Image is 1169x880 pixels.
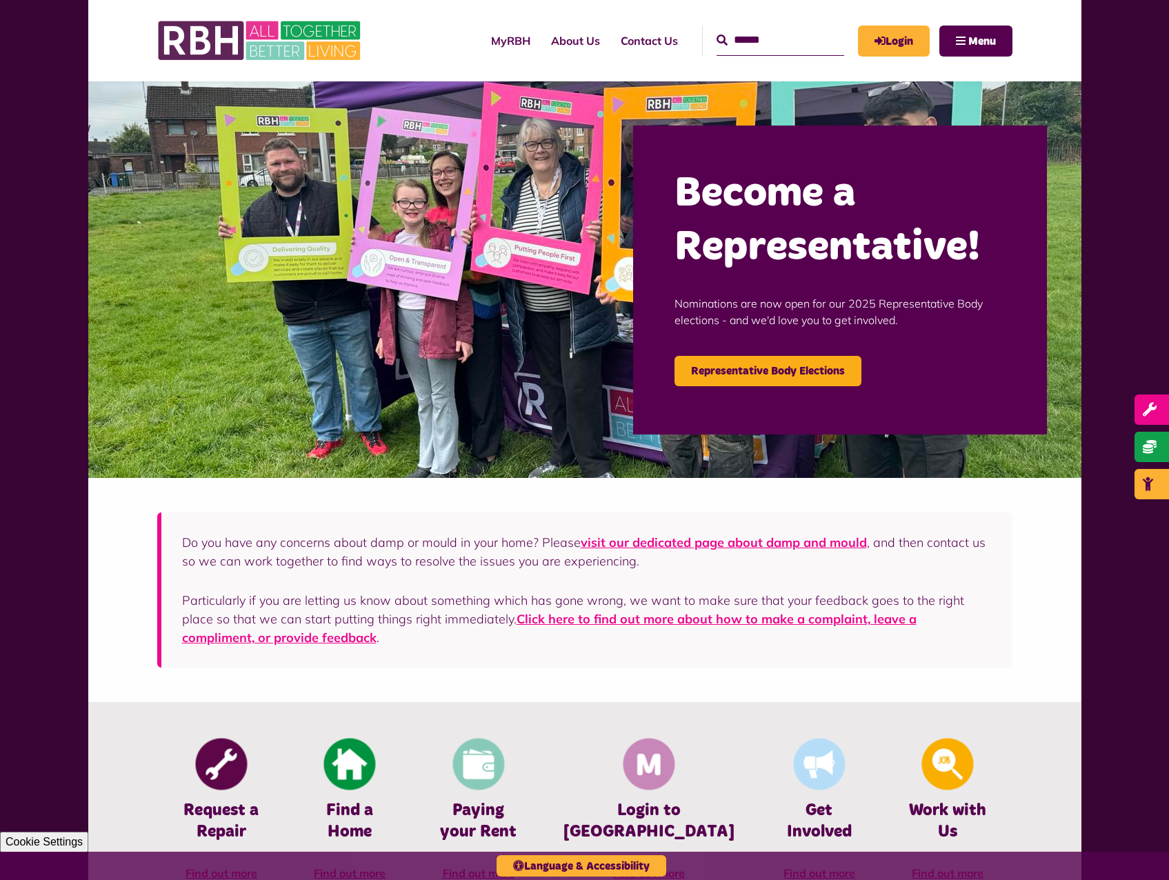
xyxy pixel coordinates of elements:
h4: Login to [GEOGRAPHIC_DATA] [563,800,735,843]
p: Do you have any concerns about damp or mould in your home? Please , and then contact us so we can... [182,533,992,570]
p: Nominations are now open for our 2025 Representative Body elections - and we'd love you to get in... [675,274,1006,349]
img: Find A Home [324,739,376,790]
h4: Paying your Rent [434,800,521,843]
a: About Us [541,22,610,59]
button: Navigation [939,26,1012,57]
button: Language & Accessibility [497,855,666,877]
img: Looking For A Job [922,739,974,790]
h4: Get Involved [776,800,863,843]
a: visit our dedicated page about damp and mould [581,534,867,550]
img: Report Repair [195,739,247,790]
p: Particularly if you are letting us know about something which has gone wrong, we want to make sur... [182,591,992,647]
h4: Find a Home [306,800,393,843]
a: MyRBH [858,26,930,57]
a: Contact Us [610,22,688,59]
a: Click here to find out more about how to make a complaint, leave a compliment, or provide feedback [182,611,917,646]
span: Menu [968,36,996,47]
h4: Work with Us [904,800,991,843]
h2: Become a Representative! [675,167,1006,274]
img: Get Involved [793,739,845,790]
a: MyRBH [481,22,541,59]
a: Representative Body Elections [675,356,861,386]
img: Image (22) [88,81,1081,478]
img: Pay Rent [452,739,504,790]
img: RBH [157,14,364,68]
h4: Request a Repair [178,800,265,843]
img: Membership And Mutuality [623,739,675,790]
